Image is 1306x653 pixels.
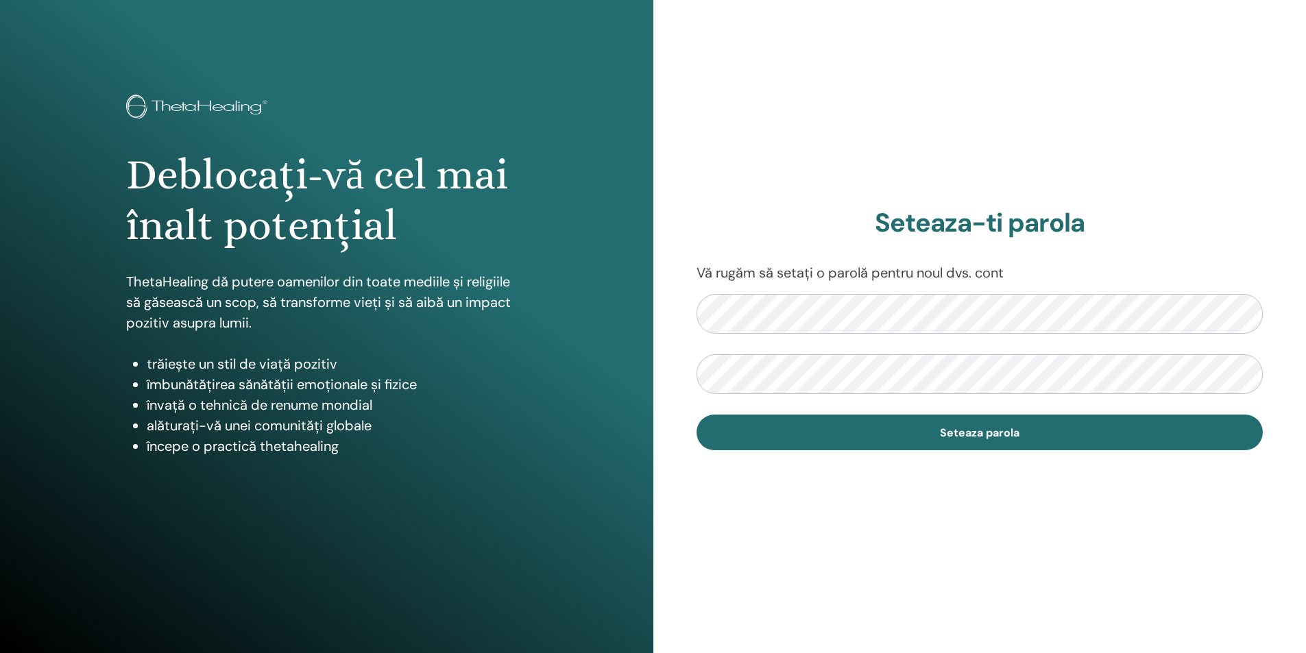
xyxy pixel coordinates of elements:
[697,262,1263,283] p: Vă rugăm să setați o parolă pentru noul dvs. cont
[147,395,527,415] li: învață o tehnică de renume mondial
[147,374,527,395] li: îmbunătățirea sănătății emoționale și fizice
[126,149,527,251] h1: Deblocați-vă cel mai înalt potențial
[147,415,527,436] li: alăturați-vă unei comunități globale
[126,271,527,333] p: ThetaHealing dă putere oamenilor din toate mediile și religiile să găsească un scop, să transform...
[147,354,527,374] li: trăiește un stil de viață pozitiv
[697,208,1263,239] h2: Seteaza-ti parola
[940,426,1019,440] span: Seteaza parola
[147,436,527,456] li: începe o practică thetahealing
[697,415,1263,450] button: Seteaza parola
